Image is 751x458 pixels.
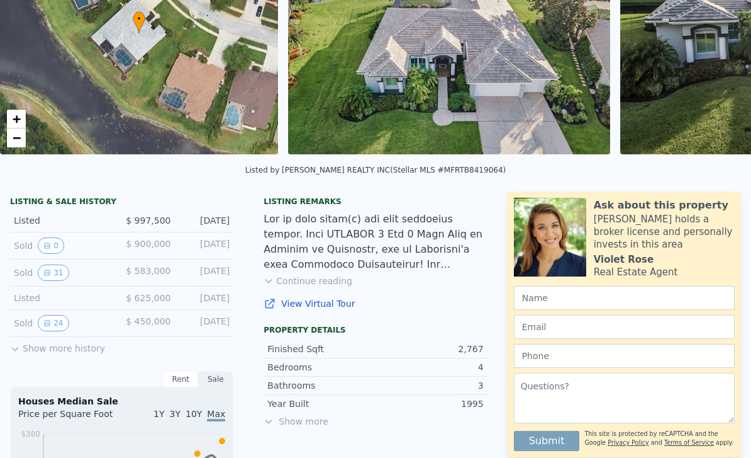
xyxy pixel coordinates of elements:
div: Year Built [267,398,375,410]
input: Phone [514,344,735,368]
a: Zoom in [7,110,26,129]
div: Real Estate Agent [594,266,678,278]
button: View historical data [38,238,64,254]
tspan: $380 [21,430,40,438]
div: • [133,11,145,33]
div: [DATE] [181,214,230,227]
span: 3Y [170,409,181,419]
span: 10Y [186,409,202,419]
a: Terms of Service [664,439,714,446]
span: $ 997,500 [126,215,170,226]
div: This site is protected by reCAPTCHA and the Google and apply. [584,426,735,451]
div: Lor ip dolo sitam(c) adi elit seddoeius tempor. Inci UTLABOR 3 Etd 0 Magn Aliq en Adminim ve Quis... [264,212,487,272]
button: View historical data [38,265,69,281]
div: Property details [264,325,487,335]
span: + [13,111,21,127]
button: Show more history [10,337,105,355]
span: 1Y [153,409,164,419]
div: Houses Median Sale [18,395,225,408]
div: Bathrooms [267,379,375,392]
div: Listed by [PERSON_NAME] REALTY INC (Stellar MLS #MFRTB8419064) [245,166,506,175]
div: 2,767 [375,343,484,355]
a: View Virtual Tour [264,297,487,310]
button: Submit [514,431,580,451]
div: [DATE] [181,315,230,331]
div: 1995 [375,398,484,410]
button: View historical data [38,315,69,331]
div: 3 [375,379,484,392]
input: Name [514,286,735,310]
span: $ 450,000 [126,316,170,326]
div: Sale [198,371,233,387]
div: [PERSON_NAME] holds a broker license and personally invests in this area [594,213,735,251]
div: [DATE] [181,265,230,281]
div: 4 [375,361,484,374]
span: • [133,13,145,25]
div: Sold [14,238,112,254]
input: Email [514,315,735,339]
button: Continue reading [264,275,352,287]
div: Finished Sqft [267,343,375,355]
div: Price per Square Foot [18,408,122,428]
span: Max [207,409,225,421]
span: $ 625,000 [126,293,170,303]
div: Listed [14,292,112,304]
span: − [13,130,21,146]
div: [DATE] [181,292,230,304]
div: Bedrooms [267,361,375,374]
div: LISTING & SALE HISTORY [10,197,233,209]
div: Rent [163,371,198,387]
span: $ 583,000 [126,266,170,276]
span: $ 900,000 [126,239,170,249]
a: Zoom out [7,129,26,147]
div: Listing remarks [264,197,487,207]
div: Ask about this property [594,198,728,213]
div: Violet Rose [594,253,654,266]
a: Privacy Policy [608,439,648,446]
div: Listed [14,214,112,227]
div: Sold [14,265,112,281]
span: Show more [264,415,487,428]
div: Sold [14,315,112,331]
div: [DATE] [181,238,230,254]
